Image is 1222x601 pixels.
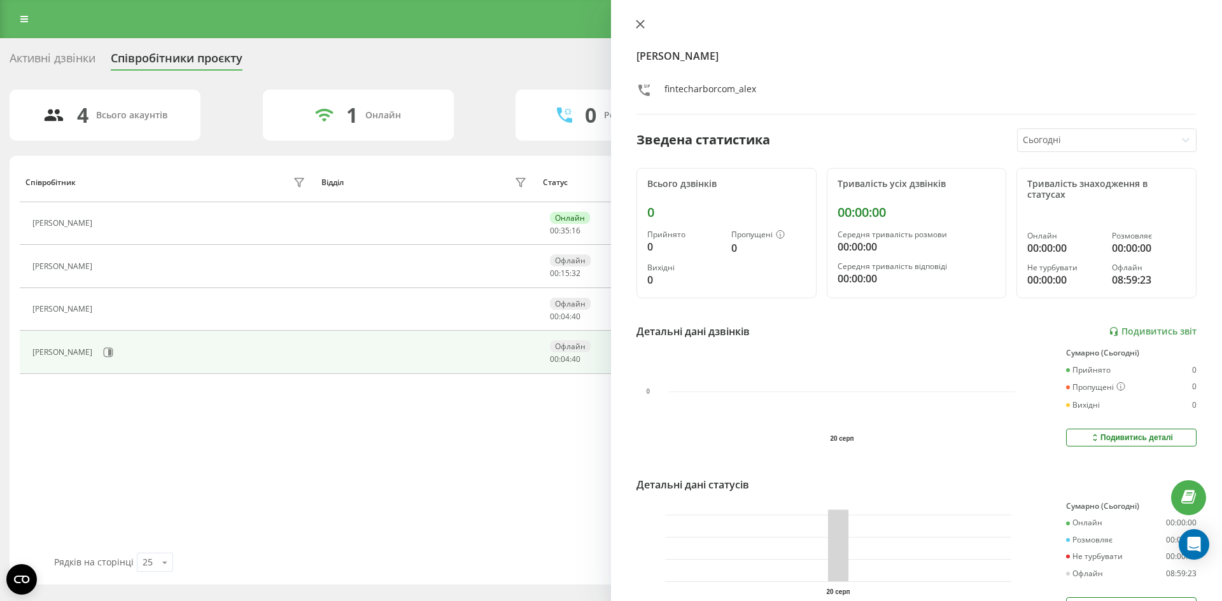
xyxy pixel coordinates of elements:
div: 00:00:00 [838,205,996,220]
div: Пропущені [731,230,805,240]
div: 0 [647,272,721,287]
span: 00 [550,268,559,279]
div: 25 [143,556,153,569]
button: Open CMP widget [6,564,37,595]
span: 40 [572,354,580,364]
span: 40 [572,311,580,322]
div: 00:00:00 [1027,240,1101,256]
div: Офлайн [550,254,591,266]
div: Прийнято [1066,366,1111,375]
h4: [PERSON_NAME] [636,48,1197,64]
div: Не турбувати [1066,552,1123,561]
div: Сумарно (Сьогодні) [1066,349,1197,357]
div: Офлайн [1112,263,1186,272]
div: Детальні дані дзвінків [636,324,750,339]
div: 0 [1192,401,1197,410]
div: Середня тривалість розмови [838,230,996,239]
div: 00:00:00 [1166,535,1197,544]
div: 00:00:00 [1166,552,1197,561]
div: Розмовляє [1112,231,1186,240]
div: 00:00:00 [1166,518,1197,527]
div: 0 [647,239,721,254]
div: Офлайн [550,340,591,352]
div: Всього дзвінків [647,179,806,190]
div: 00:00:00 [1112,240,1186,256]
a: Подивитись звіт [1109,326,1197,337]
div: Розмовляє [1066,535,1113,544]
div: 0 [647,205,806,220]
div: Розмовляють [604,110,666,121]
span: 04 [561,354,570,364]
div: fintecharborcom_alex [664,83,756,101]
div: 08:59:23 [1166,569,1197,578]
div: : : [550,355,580,364]
div: Активні дзвінки [10,52,95,71]
div: Сумарно (Сьогодні) [1066,502,1197,511]
span: 35 [561,225,570,236]
div: [PERSON_NAME] [32,305,95,314]
div: Зведена статистика [636,130,770,149]
div: Офлайн [550,298,591,310]
span: 00 [550,225,559,236]
div: Прийнято [647,230,721,239]
div: 0 [585,103,596,127]
div: Всього акаунтів [96,110,167,121]
div: [PERSON_NAME] [32,348,95,357]
div: 00:00:00 [838,271,996,286]
span: Рядків на сторінці [54,556,134,568]
div: Офлайн [1066,569,1103,578]
div: Відділ [321,178,344,187]
div: Вихідні [1066,401,1100,410]
div: Середня тривалість відповіді [838,262,996,271]
div: Не турбувати [1027,263,1101,272]
div: 08:59:23 [1112,272,1186,287]
span: 04 [561,311,570,322]
text: 20 серп [830,435,853,442]
div: 0 [731,240,805,256]
div: Тривалість усіх дзвінків [838,179,996,190]
span: 16 [572,225,580,236]
div: Онлайн [365,110,401,121]
span: 32 [572,268,580,279]
button: Подивитись деталі [1066,429,1197,446]
div: Співробітник [25,178,76,187]
div: 0 [1192,382,1197,392]
div: : : [550,269,580,278]
div: Open Intercom Messenger [1179,529,1209,560]
div: 1 [346,103,358,127]
div: Тривалість знаходження в статусах [1027,179,1186,200]
div: 0 [1192,366,1197,375]
div: [PERSON_NAME] [32,262,95,271]
span: 15 [561,268,570,279]
span: 00 [550,311,559,322]
div: Онлайн [550,212,590,224]
div: 00:00:00 [1027,272,1101,287]
span: 00 [550,354,559,364]
div: Співробітники проєкту [111,52,242,71]
div: Онлайн [1027,231,1101,240]
div: [PERSON_NAME] [32,219,95,228]
div: 00:00:00 [838,239,996,254]
div: 4 [77,103,88,127]
div: : : [550,312,580,321]
div: Пропущені [1066,382,1125,392]
div: Вихідні [647,263,721,272]
text: 0 [646,389,650,396]
div: Статус [543,178,568,187]
div: Детальні дані статусів [636,477,749,492]
div: Онлайн [1066,518,1102,527]
div: : : [550,226,580,235]
div: Подивитись деталі [1090,432,1173,443]
text: 20 серп [826,588,850,595]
